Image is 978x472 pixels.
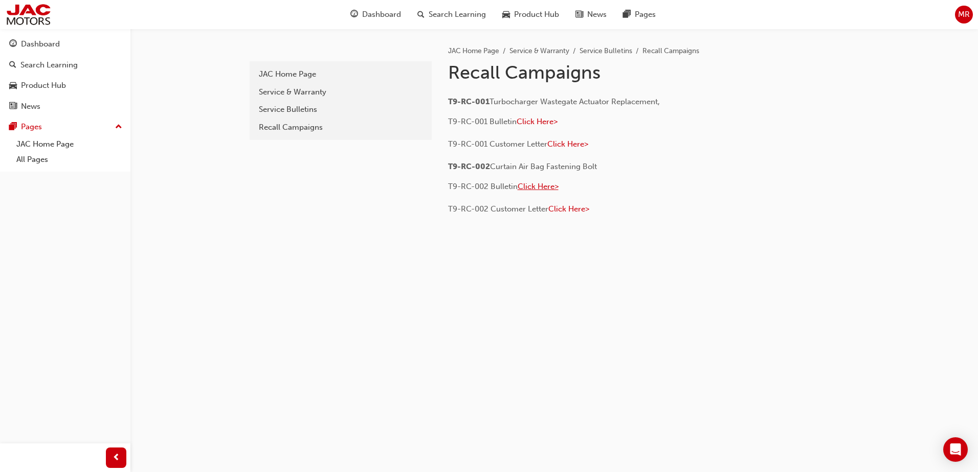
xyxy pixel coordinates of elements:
a: Click Here> [517,117,558,126]
a: news-iconNews [567,4,615,25]
span: Pages [635,9,656,20]
a: Service Bulletins [580,46,632,55]
button: DashboardSearch LearningProduct HubNews [4,33,126,117]
div: Service Bulletins [259,104,423,115]
a: JAC Home Page [254,65,428,83]
a: Dashboard [4,35,126,54]
span: pages-icon [623,8,631,21]
button: Pages [4,117,126,136]
div: JAC Home Page [259,68,423,80]
span: Dashboard [362,9,401,20]
span: T9-RC-001 Bulletin [448,117,517,126]
div: News [21,101,40,112]
span: T9-RC-001 [448,97,490,106]
span: search-icon [9,61,16,70]
a: guage-iconDashboard [342,4,409,25]
div: Pages [21,121,42,133]
span: T9-RC-002 [448,162,490,171]
a: Click Here> [547,139,588,149]
a: Service & Warranty [254,83,428,101]
span: news-icon [575,8,583,21]
a: Service Bulletins [254,101,428,119]
span: car-icon [502,8,510,21]
span: search-icon [417,8,425,21]
a: JAC Home Page [12,136,126,152]
div: Service & Warranty [259,86,423,98]
a: Search Learning [4,56,126,75]
span: T9-RC-001 Customer Letter [448,139,547,149]
li: Recall Campaigns [642,45,699,57]
h1: Recall Campaigns [448,61,784,84]
span: news-icon [9,102,17,111]
span: T9-RC-002 Bulletin [448,182,518,191]
span: prev-icon [113,452,120,464]
a: Recall Campaigns [254,119,428,136]
a: Click Here> [548,204,589,214]
a: Click Here> [518,182,559,191]
a: Product Hub [4,76,126,95]
span: Product Hub [514,9,559,20]
a: News [4,97,126,116]
a: JAC Home Page [448,46,499,55]
span: car-icon [9,81,17,90]
div: Search Learning [20,59,78,71]
div: Dashboard [21,38,60,50]
span: MR [958,9,970,20]
span: Search Learning [429,9,486,20]
span: T9-RC-002 Customer Letter [448,204,548,214]
div: Open Intercom Messenger [943,437,968,462]
span: guage-icon [9,40,17,49]
span: Turbocharger Wastegate Actuator Replacement, [490,97,660,106]
span: News [587,9,607,20]
img: jac-portal [5,3,52,26]
span: pages-icon [9,123,17,132]
button: MR [955,6,973,23]
a: Service & Warranty [509,46,569,55]
div: Recall Campaigns [259,122,423,133]
a: search-iconSearch Learning [409,4,494,25]
span: Curtain Air Bag Fastening Bolt [490,162,597,171]
a: car-iconProduct Hub [494,4,567,25]
span: up-icon [115,121,122,134]
span: guage-icon [350,8,358,21]
a: pages-iconPages [615,4,664,25]
div: Product Hub [21,80,66,91]
a: All Pages [12,152,126,168]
